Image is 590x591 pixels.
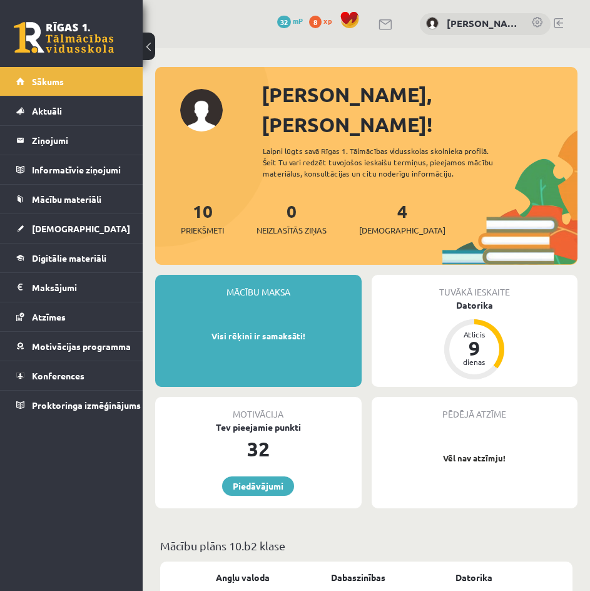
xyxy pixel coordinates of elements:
p: Visi rēķini ir samaksāti! [161,330,355,342]
a: 0Neizlasītās ziņas [257,200,327,237]
div: Mācību maksa [155,275,362,299]
span: Aktuāli [32,105,62,116]
div: 9 [455,338,493,358]
a: 10Priekšmeti [181,200,224,237]
div: Laipni lūgts savā Rīgas 1. Tālmācības vidusskolas skolnieka profilā. Šeit Tu vari redzēt tuvojošo... [263,145,516,179]
div: Motivācija [155,397,362,421]
span: 32 [277,16,291,28]
legend: Ziņojumi [32,126,127,155]
a: [PERSON_NAME] [447,16,519,31]
a: Rīgas 1. Tālmācības vidusskola [14,22,114,53]
div: Tev pieejamie punkti [155,421,362,434]
span: Sākums [32,76,64,87]
div: dienas [455,358,493,366]
span: 8 [309,16,322,28]
p: Mācību plāns 10.b2 klase [160,537,572,554]
a: Piedāvājumi [222,476,294,496]
div: 32 [155,434,362,464]
legend: Informatīvie ziņojumi [32,155,127,184]
span: Digitālie materiāli [32,252,106,264]
a: Datorika [455,571,492,584]
a: Maksājumi [16,273,127,302]
span: Mācību materiāli [32,193,101,205]
span: mP [293,16,303,26]
span: Neizlasītās ziņas [257,224,327,237]
div: Datorika [372,299,578,312]
a: 8 xp [309,16,338,26]
a: Digitālie materiāli [16,244,127,272]
a: Ziņojumi [16,126,127,155]
span: Priekšmeti [181,224,224,237]
a: Aktuāli [16,96,127,125]
a: Motivācijas programma [16,332,127,361]
span: Konferences [32,370,84,381]
legend: Maksājumi [32,273,127,302]
span: Proktoringa izmēģinājums [32,399,141,411]
p: Vēl nav atzīmju! [378,452,572,465]
a: [DEMOGRAPHIC_DATA] [16,214,127,243]
span: [DEMOGRAPHIC_DATA] [359,224,445,237]
a: Dabaszinības [331,571,385,584]
a: Sākums [16,67,127,96]
a: Konferences [16,361,127,390]
div: Tuvākā ieskaite [372,275,578,299]
a: Angļu valoda [216,571,270,584]
span: Motivācijas programma [32,341,131,352]
a: Proktoringa izmēģinājums [16,391,127,419]
img: Marko Osemļjaks [426,17,439,29]
span: Atzīmes [32,311,66,322]
a: Mācību materiāli [16,185,127,213]
div: Atlicis [455,331,493,338]
a: Datorika Atlicis 9 dienas [372,299,578,381]
div: [PERSON_NAME], [PERSON_NAME]! [262,80,577,140]
a: Informatīvie ziņojumi [16,155,127,184]
a: 32 mP [277,16,303,26]
a: 4[DEMOGRAPHIC_DATA] [359,200,445,237]
a: Atzīmes [16,302,127,331]
span: [DEMOGRAPHIC_DATA] [32,223,130,234]
div: Pēdējā atzīme [372,397,578,421]
span: xp [323,16,332,26]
